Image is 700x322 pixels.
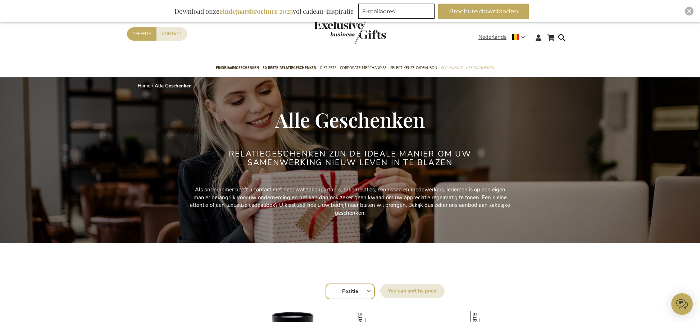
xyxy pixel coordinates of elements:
[188,186,512,217] p: Als ondernemer heeft u contact met heel wat zakenpartners, zakenrelaties, kennissen en medewerker...
[320,64,336,72] span: Gift Sets
[671,293,693,315] iframe: belco-activator-frame
[127,27,156,41] a: Offerte
[390,64,437,72] span: Select Keuze Cadeaubon
[687,9,691,13] img: Close
[381,284,445,298] label: Sorteer op
[441,64,462,72] span: Per Budget
[219,7,293,15] b: eindejaarsbrochure 2025
[685,7,694,15] div: Close
[478,33,506,41] span: Nederlands
[438,4,529,19] button: Brochure downloaden
[314,20,350,44] a: store logo
[478,33,530,41] div: Nederlands
[156,27,187,41] a: Contact
[340,64,387,72] span: Corporate Merchandise
[358,4,437,21] form: marketing offers and promotions
[314,20,386,44] img: Exclusive Business gifts logo
[358,4,435,19] input: E-mailadres
[171,4,357,19] div: Download onze vol cadeau-inspiratie
[263,64,316,72] span: 50 beste relatiegeschenken
[155,83,192,89] strong: Alle Geschenken
[275,106,425,133] span: Alle Geschenken
[138,83,150,89] a: Home
[466,64,494,72] span: Gelegenheden
[216,64,259,72] span: Eindejaarsgeschenken
[215,150,485,167] h2: Relatiegeschenken zijn de ideale manier om uw samenwerking nieuw leven in te blazen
